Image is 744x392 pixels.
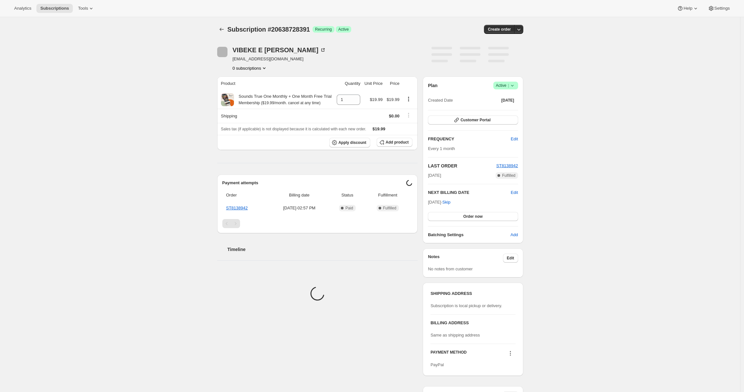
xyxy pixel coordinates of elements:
small: Membership ($19.99/month. cancel at any time) [239,101,321,105]
span: $19.99 [370,97,383,102]
span: [EMAIL_ADDRESS][DOMAIN_NAME] [233,56,326,62]
button: Help [673,4,702,13]
div: VIBEKE E [PERSON_NAME] [233,47,326,53]
span: Settings [714,6,730,11]
button: [DATE] [498,96,518,105]
h3: PAYMENT METHOD [430,350,467,358]
span: Tools [78,6,88,11]
span: Analytics [14,6,31,11]
button: Add product [377,138,412,147]
button: Product actions [403,95,414,103]
span: PayPal [430,362,444,367]
button: Shipping actions [403,112,414,119]
th: Quantity [335,76,362,91]
span: Status [332,192,363,198]
span: Every 1 month [428,146,455,151]
span: Subscription #20638728391 [227,26,310,33]
span: Billing date [271,192,328,198]
span: [DATE] · [428,200,450,205]
span: Help [683,6,692,11]
span: Paid [345,206,353,211]
span: No notes from customer [428,266,473,271]
th: Shipping [217,109,335,123]
button: Edit [503,254,518,263]
h3: Notes [428,254,503,263]
div: Sounds True One Monthly + One Month Free Trial [234,93,332,106]
span: $19.99 [372,126,385,131]
h2: FREQUENCY [428,136,511,142]
span: Edit [507,256,514,261]
button: Subscriptions [36,4,73,13]
th: Order [222,188,269,202]
button: Edit [511,189,518,196]
span: Same as shipping address [430,333,480,337]
nav: Pagination [222,219,413,228]
span: Created Date [428,97,453,104]
span: $0.00 [389,114,400,118]
h2: Payment attempts [222,180,406,186]
img: product img [221,93,234,106]
span: Subscription is local pickup or delivery. [430,303,502,308]
span: Apply discount [338,140,366,145]
button: Order now [428,212,518,221]
span: VIBEKE E LOU [217,47,227,57]
span: Add [510,232,518,238]
span: Active [496,82,516,89]
button: ST8138942 [496,163,518,169]
h6: Batching Settings [428,232,510,238]
span: Fulfilled [383,206,396,211]
a: ST8138942 [496,163,518,168]
button: Tools [74,4,98,13]
th: Price [384,76,401,91]
span: | [508,83,509,88]
span: Skip [442,199,450,206]
span: [DATE] [428,172,441,179]
span: Fulfilled [502,173,515,178]
th: Unit Price [362,76,384,91]
button: Skip [439,197,454,207]
span: Subscriptions [40,6,69,11]
button: Settings [704,4,734,13]
button: Customer Portal [428,116,518,125]
span: Customer Portal [460,117,490,123]
th: Product [217,76,335,91]
button: Apply discount [329,138,370,147]
h2: NEXT BILLING DATE [428,189,511,196]
button: Product actions [233,65,268,71]
span: Add product [386,140,409,145]
span: Order now [463,214,483,219]
h2: Plan [428,82,438,89]
h2: LAST ORDER [428,163,496,169]
button: Create order [484,25,515,34]
h2: Timeline [227,246,418,253]
span: Recurring [315,27,332,32]
button: Edit [507,134,522,144]
button: Add [507,230,522,240]
h3: SHIPPING ADDRESS [430,290,515,297]
span: Active [338,27,349,32]
span: $19.99 [387,97,400,102]
button: Subscriptions [217,25,226,34]
span: [DATE] · 02:57 PM [271,205,328,211]
a: ST8138942 [226,206,248,210]
span: Edit [511,136,518,142]
span: Fulfillment [367,192,409,198]
span: [DATE] [501,98,514,103]
h3: BILLING ADDRESS [430,320,515,326]
button: Analytics [10,4,35,13]
span: Create order [488,27,511,32]
span: Sales tax (if applicable) is not displayed because it is calculated with each new order. [221,127,366,131]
